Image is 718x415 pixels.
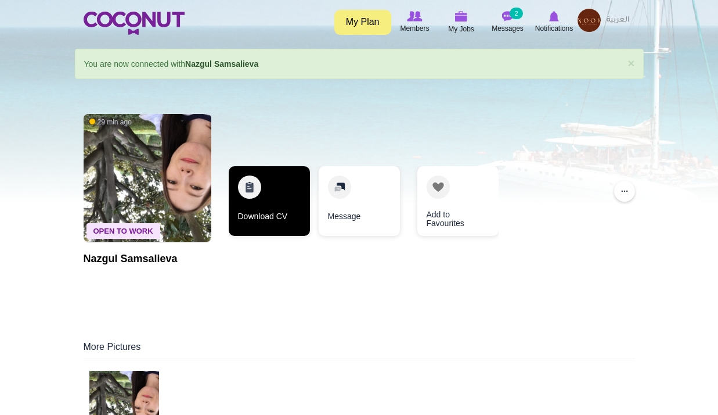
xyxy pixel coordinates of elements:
[84,341,635,359] div: More Pictures
[185,59,258,69] a: Nazgul Samsalieva
[448,23,474,35] span: My Jobs
[627,57,634,69] a: ×
[531,9,578,35] a: Notifications Notifications
[535,23,573,34] span: Notifications
[84,253,211,265] h1: Nazgul Samsalieva
[392,9,438,35] a: Browse Members Members
[614,181,635,202] button: ...
[455,11,468,22] img: My Jobs
[86,223,160,239] span: Open To Work
[229,166,310,242] div: 1 / 3
[549,11,559,22] img: Notifications
[229,166,310,236] a: Download CV
[485,9,531,35] a: Messages Messages 2
[409,166,490,242] div: 3 / 3
[407,11,422,22] img: Browse Members
[89,117,132,127] span: 29 min ago
[75,49,644,79] div: You are now connected with
[438,9,485,36] a: My Jobs My Jobs
[417,166,499,236] a: Add to Favourites
[84,12,185,35] img: Home
[319,166,400,242] div: 2 / 3
[334,10,391,35] a: My Plan
[319,166,400,236] a: Message
[492,23,524,34] span: Messages
[502,11,514,22] img: Messages
[400,23,429,34] span: Members
[601,9,635,32] a: العربية
[510,8,522,19] small: 2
